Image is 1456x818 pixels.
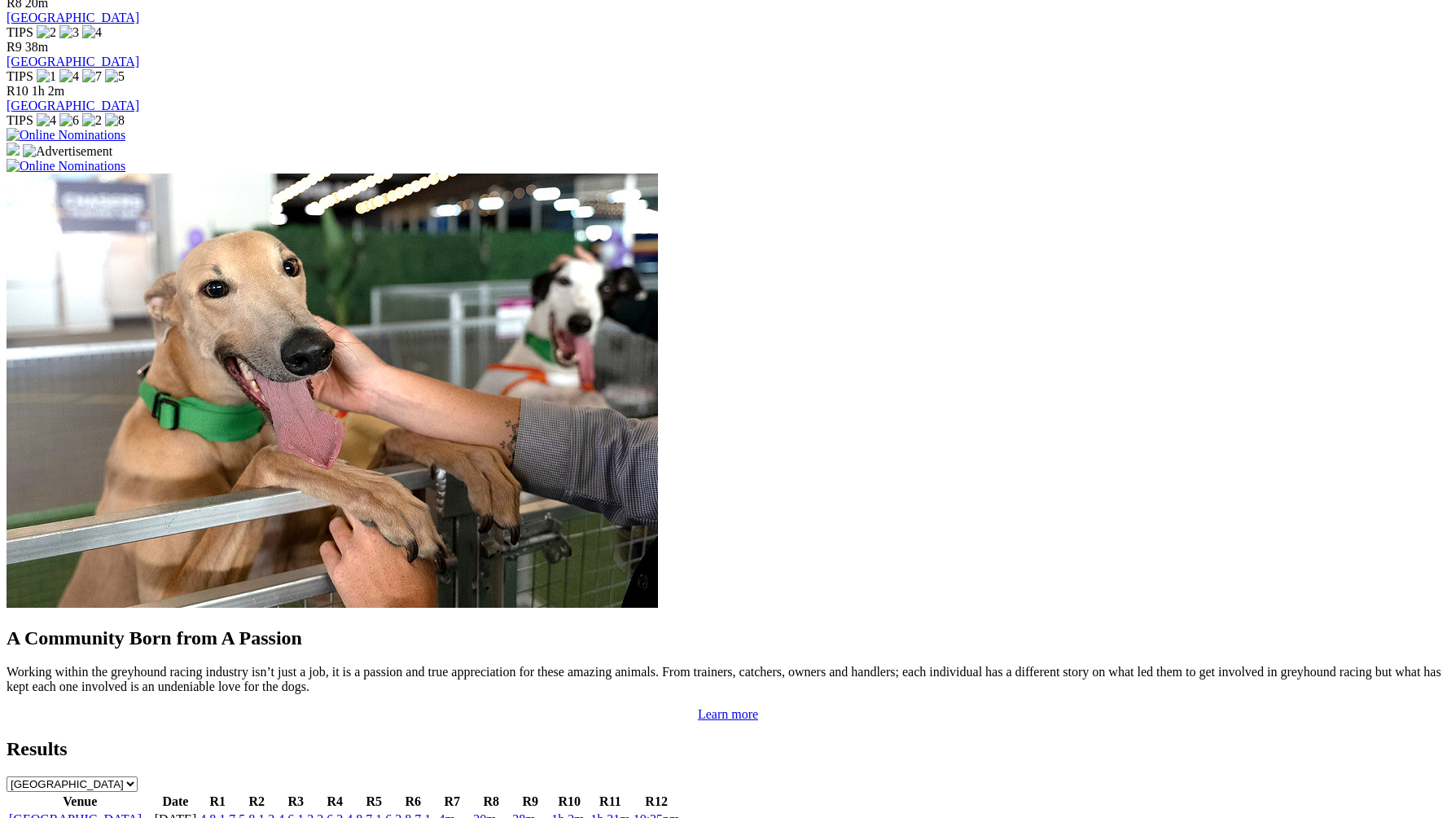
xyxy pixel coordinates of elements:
img: Advertisement [23,144,112,159]
a: Learn more [698,707,758,721]
th: R4 [316,794,353,810]
span: R10 [7,84,29,98]
h2: Results [7,738,1449,760]
h2: A Community Born from A Passion [7,627,1449,649]
th: R3 [277,794,314,810]
a: [GEOGRAPHIC_DATA] [7,99,139,112]
th: R7 [433,794,471,810]
a: [GEOGRAPHIC_DATA] [7,11,139,24]
th: R5 [355,794,393,810]
img: 5 [105,69,125,84]
span: 38m [25,40,48,54]
span: 1h 2m [32,84,64,98]
th: R12 [633,794,681,810]
img: 2 [82,113,102,128]
th: R11 [590,794,630,810]
span: TIPS [7,25,33,39]
img: 4 [59,69,79,84]
th: R2 [238,794,275,810]
img: 6 [59,113,79,128]
th: R8 [472,794,510,810]
img: 2 [37,25,56,40]
img: Westy_Cropped.jpg [7,174,658,608]
th: Venue [8,794,152,810]
img: 7 [82,69,102,84]
th: Date [154,794,198,810]
th: R1 [199,794,236,810]
span: TIPS [7,113,33,127]
span: R9 [7,40,22,54]
th: R6 [394,794,432,810]
a: [GEOGRAPHIC_DATA] [7,55,139,68]
img: Online Nominations [7,159,125,174]
p: Working within the greyhound racing industry isn’t just a job, it is a passion and true appreciat... [7,665,1449,694]
img: 4 [37,113,56,128]
img: 15187_Greyhounds_GreysPlayCentral_Resize_SA_WebsiteBanner_300x115_2025.jpg [7,143,20,156]
span: TIPS [7,69,33,83]
img: 3 [59,25,79,40]
img: Online Nominations [7,128,125,143]
th: R9 [511,794,549,810]
th: R10 [550,794,588,810]
img: 4 [82,25,102,40]
img: 1 [37,69,56,84]
img: 8 [105,113,125,128]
